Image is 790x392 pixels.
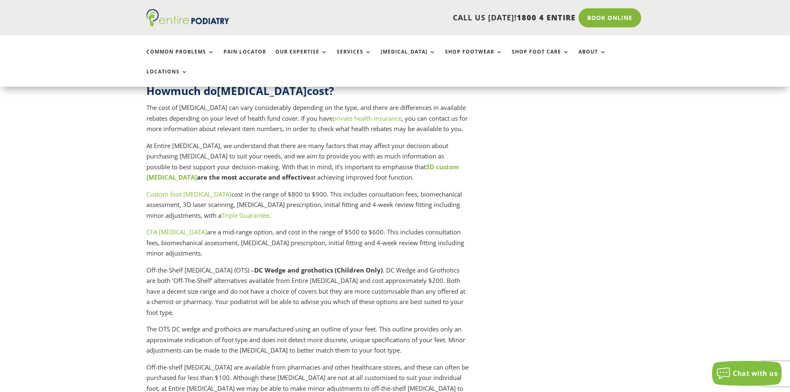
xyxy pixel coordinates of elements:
a: Services [337,49,372,67]
a: Triple Guarantee [221,211,269,219]
a: Custom foot [MEDICAL_DATA] [146,190,231,198]
a: Shop Footwear [445,49,503,67]
button: Chat with us [712,361,782,386]
a: [MEDICAL_DATA] [381,49,436,67]
a: CFA [MEDICAL_DATA] [146,228,207,236]
a: Our Expertise [275,49,328,67]
strong: much do [170,83,217,98]
strong: DC Wedge and grothotics (Children Only) [254,266,383,274]
strong: and effective [268,173,310,181]
a: Book Online [579,8,641,27]
p: The OTS DC wedge and grothoics are manufactured using an outline of your feet. This outline provi... [146,324,469,362]
a: Shop Foot Care [512,49,569,67]
p: The cost of [MEDICAL_DATA] can vary considerably depending on the type, and there are differences... [146,102,469,141]
p: CALL US [DATE]! [261,12,576,23]
a: Entire Podiatry [146,20,229,28]
a: Common Problems [146,49,214,67]
p: are a mid-range option, and cost in the range of $500 to $600. This includes consultation fees, b... [146,227,469,265]
p: At Entire [MEDICAL_DATA], we understand that there are many factors that may affect your decision... [146,141,469,189]
a: Locations [146,69,188,87]
a: About [579,49,606,67]
span: Chat with us [733,369,778,378]
strong: How [146,83,170,98]
span: 1800 4 ENTIRE [517,12,576,22]
p: Off-the-Shelf [MEDICAL_DATA] (OTS) – . DC Wedge and Grothotics are both ‘Off-The-Shelf’ alternati... [146,265,469,324]
p: cost in the range of $800 to $900. This includes consultation fees, biomechanical assessment, 3D ... [146,189,469,227]
a: private health insurance [333,114,401,122]
a: Pain Locator [224,49,266,67]
img: logo (1) [146,9,229,27]
strong: cost? [307,83,334,98]
a: [MEDICAL_DATA] [217,83,307,98]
